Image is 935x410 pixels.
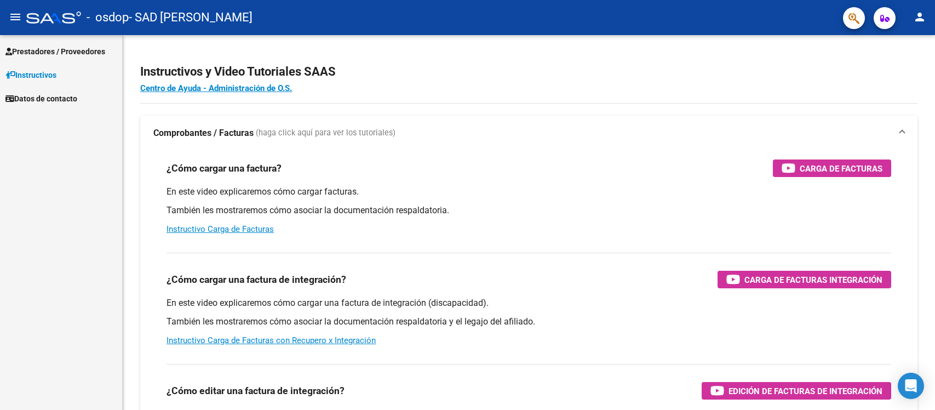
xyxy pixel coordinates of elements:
h3: ¿Cómo editar una factura de integración? [167,383,345,398]
span: Prestadores / Proveedores [5,45,105,58]
p: En este video explicaremos cómo cargar una factura de integración (discapacidad). [167,297,891,309]
span: Datos de contacto [5,93,77,105]
p: También les mostraremos cómo asociar la documentación respaldatoria. [167,204,891,217]
h2: Instructivos y Video Tutoriales SAAS [140,61,917,82]
a: Instructivo Carga de Facturas [167,224,274,234]
mat-icon: menu [9,10,22,24]
strong: Comprobantes / Facturas [153,127,254,139]
a: Centro de Ayuda - Administración de O.S. [140,83,292,93]
p: En este video explicaremos cómo cargar facturas. [167,186,891,198]
span: (haga click aquí para ver los tutoriales) [256,127,395,139]
mat-icon: person [913,10,926,24]
h3: ¿Cómo cargar una factura? [167,161,282,176]
button: Carga de Facturas [773,160,891,177]
a: Instructivo Carga de Facturas con Recupero x Integración [167,335,376,345]
p: También les mostraremos cómo asociar la documentación respaldatoria y el legajo del afiliado. [167,316,891,328]
div: Open Intercom Messenger [898,373,924,399]
span: Instructivos [5,69,56,81]
span: - SAD [PERSON_NAME] [129,5,253,30]
span: Carga de Facturas Integración [744,273,882,287]
h3: ¿Cómo cargar una factura de integración? [167,272,346,287]
span: - osdop [87,5,129,30]
span: Carga de Facturas [800,162,882,175]
mat-expansion-panel-header: Comprobantes / Facturas (haga click aquí para ver los tutoriales) [140,116,917,151]
button: Carga de Facturas Integración [718,271,891,288]
span: Edición de Facturas de integración [729,384,882,398]
button: Edición de Facturas de integración [702,382,891,400]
